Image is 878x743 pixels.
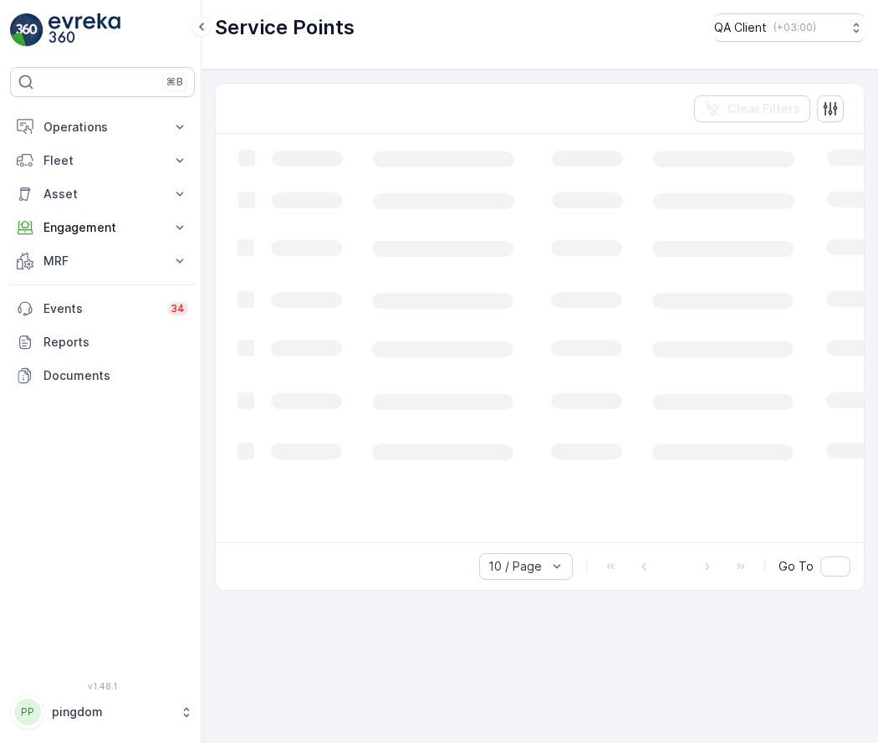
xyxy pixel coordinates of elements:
p: ( +03:00 ) [773,21,816,34]
button: QA Client(+03:00) [714,13,865,42]
p: MRF [43,253,161,269]
span: Go To [778,558,814,575]
p: pingdom [52,704,171,720]
p: Clear Filters [727,100,800,117]
a: Documents [10,359,195,392]
img: logo_light-DOdMpM7g.png [48,13,120,47]
p: 34 [171,302,185,315]
p: QA Client [714,19,767,36]
p: Engagement [43,219,161,236]
button: Asset [10,177,195,211]
button: Engagement [10,211,195,244]
button: Operations [10,110,195,144]
p: Events [43,300,157,317]
p: Service Points [215,14,355,41]
p: Reports [43,334,188,351]
div: PP [14,699,41,725]
button: Fleet [10,144,195,177]
a: Events34 [10,292,195,325]
button: Clear Filters [694,95,810,122]
span: v 1.48.1 [10,681,195,691]
button: MRF [10,244,195,278]
p: Fleet [43,152,161,169]
button: PPpingdom [10,694,195,730]
img: logo [10,13,43,47]
p: Operations [43,119,161,136]
p: Documents [43,367,188,384]
p: Asset [43,186,161,202]
a: Reports [10,325,195,359]
p: ⌘B [166,75,183,89]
